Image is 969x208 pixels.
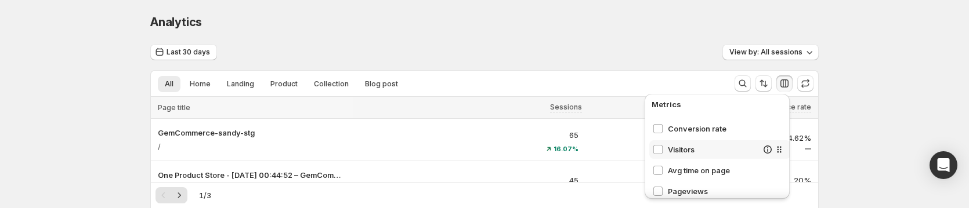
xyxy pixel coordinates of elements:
[360,174,578,186] p: 45
[550,103,582,112] span: Sessions
[668,123,785,134] span: Conversion rate
[592,174,811,186] p: 20%
[227,79,254,89] span: Landing
[592,132,811,144] p: 4.62%
[755,75,772,92] button: Sort the results
[930,151,957,179] div: Open Intercom Messenger
[270,79,298,89] span: Product
[171,187,187,203] button: Next
[668,185,785,197] span: Pageviews
[365,79,398,89] span: Blog post
[729,48,802,57] span: View by: All sessions
[199,189,211,201] span: 1 / 3
[150,44,217,60] button: Last 30 days
[158,141,161,152] p: /
[190,79,211,89] span: Home
[158,127,346,138] button: GemCommerce-sandy-stg
[314,79,349,89] span: Collection
[735,75,751,92] button: Search and filter results
[156,187,187,203] nav: Pagination
[668,165,785,176] span: Avg time on page
[554,145,578,152] span: 16.07%
[167,48,210,57] span: Last 30 days
[158,103,190,112] span: Page title
[668,144,757,155] span: Visitors
[150,15,202,29] span: Analytics
[158,169,346,181] button: One Product Store - [DATE] 00:44:52 – GemCommerce-[PERSON_NAME]-stg
[722,44,819,60] button: View by: All sessions
[360,129,578,141] p: 65
[165,79,173,89] span: All
[652,98,785,110] p: Metrics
